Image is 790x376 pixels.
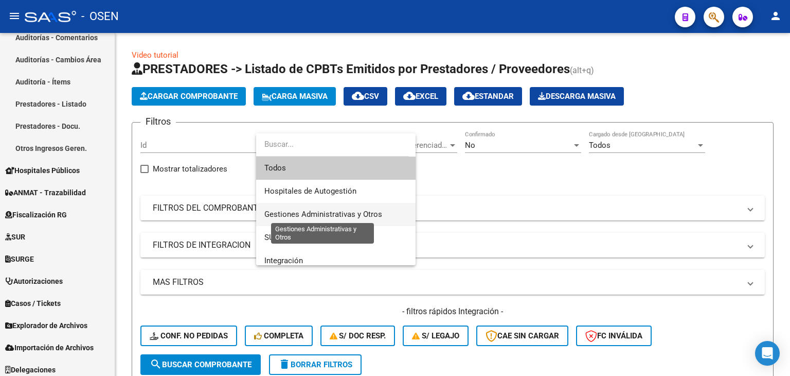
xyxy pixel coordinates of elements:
[264,157,407,180] span: Todos
[755,341,780,366] div: Open Intercom Messenger
[264,210,382,219] span: Gestiones Administrativas y Otros
[256,133,409,156] input: dropdown search
[264,186,356,196] span: Hospitales de Autogestión
[264,233,279,242] span: SUR
[264,256,303,265] span: Integración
